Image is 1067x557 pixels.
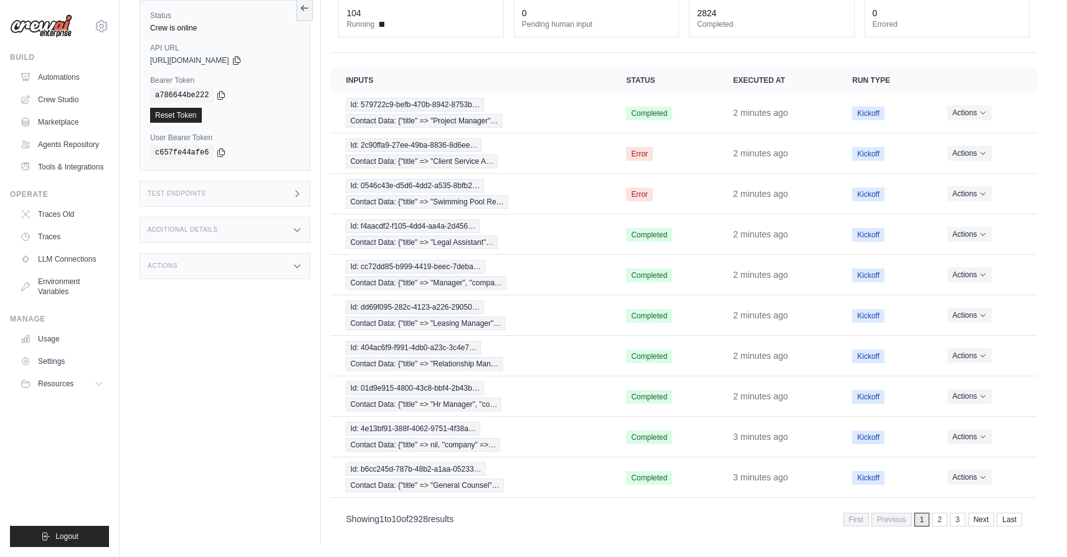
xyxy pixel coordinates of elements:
[718,68,837,93] th: Executed at
[947,429,992,444] button: Actions for execution
[626,471,672,485] span: Completed
[852,107,884,120] span: Kickoff
[55,531,78,541] span: Logout
[947,146,992,161] button: Actions for execution
[331,68,1037,535] section: Crew executions table
[15,204,109,224] a: Traces Old
[346,219,480,233] span: Id: f4aacdf2-f105-4dd4-aa4a-2d456…
[148,226,217,234] h3: Additional Details
[15,227,109,247] a: Traces
[346,260,596,290] a: View execution details for Id
[733,351,788,361] time: September 24, 2025 at 12:18 CDT
[346,462,596,492] a: View execution details for Id
[150,108,202,123] a: Reset Token
[522,19,671,29] dt: Pending human input
[968,513,995,526] a: Next
[10,52,109,62] div: Build
[346,300,596,330] a: View execution details for Id
[346,179,596,209] a: View execution details for Id
[626,188,653,201] span: Error
[733,391,788,401] time: September 24, 2025 at 12:18 CDT
[852,390,884,404] span: Kickoff
[346,462,485,476] span: Id: b6cc245d-787b-48b2-a1aa-05233…
[871,513,912,526] span: Previous
[733,310,788,320] time: September 24, 2025 at 12:18 CDT
[843,513,869,526] span: First
[346,179,484,193] span: Id: 0546c43e-d5d6-4dd2-a535-8bfb2…
[843,513,1022,526] nav: Pagination
[148,262,178,270] h3: Actions
[733,108,788,118] time: September 24, 2025 at 12:18 CDT
[346,341,596,371] a: View execution details for Id
[150,88,214,103] code: a786644be222
[346,422,596,452] a: View execution details for Id
[346,438,500,452] span: Contact Data: {"title" => nil, "company" =>…
[150,55,229,65] span: [URL][DOMAIN_NAME]
[346,195,508,209] span: Contact Data: {"title" => "Swimming Pool Re…
[346,219,596,249] a: View execution details for Id
[852,431,884,444] span: Kickoff
[150,133,300,143] label: User Bearer Token
[150,11,300,21] label: Status
[932,513,947,526] a: 2
[626,350,672,363] span: Completed
[346,236,498,249] span: Contact Data: {"title" => "Legal Assistant"…
[392,514,402,524] span: 10
[346,138,596,168] a: View execution details for Id
[697,19,846,29] dt: Completed
[947,267,992,282] button: Actions for execution
[626,431,672,444] span: Completed
[733,270,788,280] time: September 24, 2025 at 12:18 CDT
[346,317,505,330] span: Contact Data: {"title" => "Leasing Manager"…
[697,7,716,19] div: 2824
[852,350,884,363] span: Kickoff
[346,276,506,290] span: Contact Data: {"title" => "Manager", "compa…
[148,190,206,198] h3: Test Endpoints
[873,19,1022,29] dt: Errored
[947,389,992,404] button: Actions for execution
[626,309,672,323] span: Completed
[522,7,527,19] div: 0
[346,19,374,29] span: Running
[409,514,428,524] span: 2928
[346,260,485,274] span: Id: cc72dd85-b999-4419-beec-7deba…
[331,68,611,93] th: Inputs
[10,526,109,547] button: Logout
[15,249,109,269] a: LLM Connections
[15,351,109,371] a: Settings
[852,471,884,485] span: Kickoff
[346,155,498,168] span: Contact Data: {"title" => "Client Service A…
[947,186,992,201] button: Actions for execution
[15,90,109,110] a: Crew Studio
[150,75,300,85] label: Bearer Token
[626,269,672,282] span: Completed
[733,472,788,482] time: September 24, 2025 at 12:17 CDT
[733,229,788,239] time: September 24, 2025 at 12:18 CDT
[346,381,596,411] a: View execution details for Id
[947,105,992,120] button: Actions for execution
[346,381,484,395] span: Id: 01d9e915-4800-43c8-bbf4-2b43b…
[852,147,884,161] span: Kickoff
[346,357,503,371] span: Contact Data: {"title" => "Relationship Man…
[733,432,788,442] time: September 24, 2025 at 12:17 CDT
[10,14,72,38] img: Logo
[947,348,992,363] button: Actions for execution
[379,514,384,524] span: 1
[626,147,653,161] span: Error
[15,329,109,349] a: Usage
[947,227,992,242] button: Actions for execution
[346,422,480,436] span: Id: 4e13bf91-388f-4062-9751-4f38a…
[150,23,300,33] div: Crew is online
[150,145,214,160] code: c657fe44afe6
[331,503,1037,535] nav: Pagination
[947,308,992,323] button: Actions for execution
[10,189,109,199] div: Operate
[10,314,109,324] div: Manage
[346,398,501,411] span: Contact Data: {"title" => "Hr Manager", "co…
[852,269,884,282] span: Kickoff
[626,390,672,404] span: Completed
[346,98,596,128] a: View execution details for Id
[950,513,965,526] a: 3
[852,228,884,242] span: Kickoff
[733,148,788,158] time: September 24, 2025 at 12:18 CDT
